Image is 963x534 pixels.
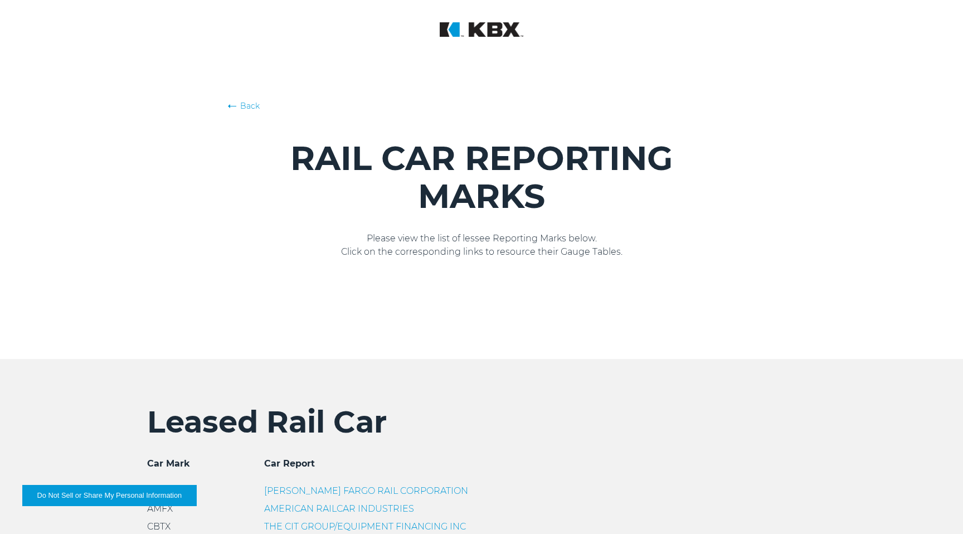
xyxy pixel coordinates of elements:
[440,22,523,37] img: KBX Logistics
[228,232,735,259] p: Please view the list of lessee Reporting Marks below. Click on the corresponding links to resourc...
[228,139,735,215] h1: RAIL CAR REPORTING MARKS
[22,485,197,506] button: Do Not Sell or Share My Personal Information
[147,521,171,532] span: CBTX
[147,458,190,469] span: Car Mark
[228,100,735,111] a: Back
[264,486,468,496] a: [PERSON_NAME] FARGO RAIL CORPORATION
[264,503,414,514] a: AMERICAN RAILCAR INDUSTRIES
[147,503,173,514] span: AMFX
[147,404,816,440] h2: Leased Rail Car
[264,458,315,469] span: Car Report
[264,521,466,532] a: THE CIT GROUP/EQUIPMENT FINANCING INC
